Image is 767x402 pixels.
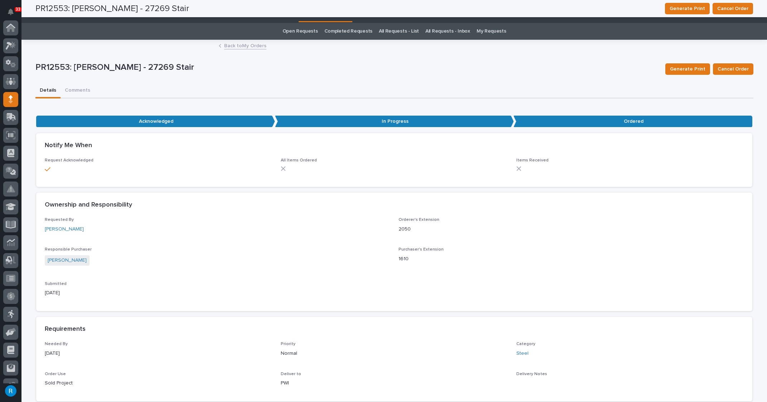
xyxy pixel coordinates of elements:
[283,23,318,40] a: Open Requests
[9,9,18,20] div: Notifications33
[516,372,547,376] span: Delivery Notes
[36,116,275,127] p: Acknowledged
[281,158,317,163] span: All Items Ordered
[324,23,372,40] a: Completed Requests
[399,255,744,263] p: 1610
[665,63,710,75] button: Generate Print
[3,383,18,398] button: users-avatar
[379,23,419,40] a: All Requests - List
[45,226,84,233] a: [PERSON_NAME]
[275,116,514,127] p: In Progress
[516,158,549,163] span: Items Received
[35,83,61,98] button: Details
[281,379,508,387] p: PWI
[399,218,439,222] span: Orderer's Extension
[45,142,92,150] h2: Notify Me When
[670,65,705,73] span: Generate Print
[477,23,506,40] a: My Requests
[713,63,753,75] button: Cancel Order
[45,325,86,333] h2: Requirements
[513,116,752,127] p: Ordered
[45,289,390,297] p: [DATE]
[425,23,470,40] a: All Requests - Inbox
[718,65,749,73] span: Cancel Order
[516,342,535,346] span: Category
[16,7,20,12] p: 33
[516,350,529,357] a: Steel
[45,379,272,387] p: Sold Project
[399,247,444,252] span: Purchaser's Extension
[45,350,272,357] p: [DATE]
[35,62,660,73] p: PR12553: [PERSON_NAME] - 27269 Stair
[224,41,266,49] a: Back toMy Orders
[3,4,18,19] button: Notifications
[45,342,68,346] span: Needed By
[61,83,95,98] button: Comments
[45,372,66,376] span: Order Use
[48,257,87,264] a: [PERSON_NAME]
[45,247,92,252] span: Responsible Purchaser
[399,226,744,233] p: 2050
[45,282,67,286] span: Submitted
[281,350,508,357] p: Normal
[45,201,132,209] h2: Ownership and Responsibility
[281,342,295,346] span: Priority
[281,372,301,376] span: Deliver to
[45,218,74,222] span: Requested By
[45,158,93,163] span: Request Acknowledged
